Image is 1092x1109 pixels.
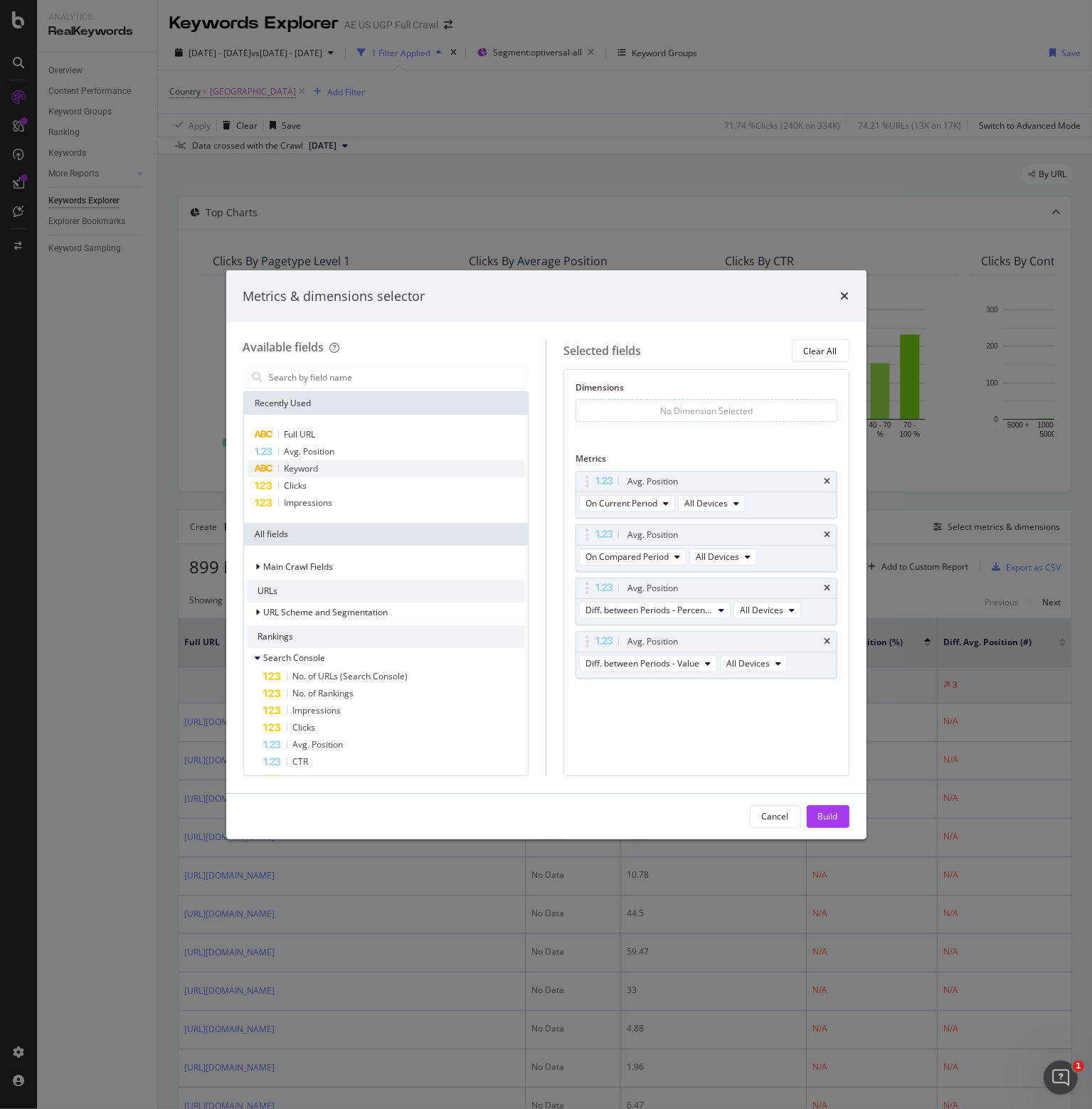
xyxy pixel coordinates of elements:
[247,625,526,648] div: Rankings
[627,581,678,595] div: Avg. Position
[627,635,678,649] div: Avg. Position
[660,405,753,417] div: No Dimension Selected
[264,652,326,664] span: Search Console
[720,655,788,672] button: All Devices
[696,551,739,563] span: All Devices
[627,474,678,489] div: Avg. Position
[804,345,837,357] div: Clear All
[243,339,324,355] div: Available fields
[244,392,529,415] div: Recently Used
[268,366,526,388] input: Search by field name
[243,287,425,306] div: Metrics & dimensions selector
[740,604,783,616] span: All Devices
[285,497,333,509] span: Impressions
[825,584,831,593] div: times
[247,580,526,603] div: URLs
[678,495,746,512] button: All Devices
[576,471,837,519] div: Avg. PositiontimesOn Current PeriodAll Devices
[579,548,687,566] button: On Compared Period
[293,721,316,733] span: Clicks
[576,381,837,399] div: Dimensions
[576,631,837,679] div: Avg. PositiontimesDiff. between Periods - ValueAll Devices
[576,452,837,470] div: Metrics
[585,657,699,669] span: Diff. between Periods - Value
[293,704,341,716] span: Impressions
[627,528,678,542] div: Avg. Position
[576,578,837,625] div: Avg. PositiontimesDiff. between Periods - PercentageAll Devices
[285,445,335,457] span: Avg. Position
[825,637,831,646] div: times
[585,497,657,509] span: On Current Period
[825,477,831,486] div: times
[750,805,801,828] button: Cancel
[762,810,789,822] div: Cancel
[264,561,334,573] span: Main Crawl Fields
[726,657,770,669] span: All Devices
[579,655,717,672] button: Diff. between Periods - Value
[807,805,849,828] button: Build
[733,602,801,619] button: All Devices
[293,738,344,750] span: Avg. Position
[689,548,757,566] button: All Devices
[293,755,309,768] span: CTR
[684,497,728,509] span: All Devices
[579,602,731,619] button: Diff. between Periods - Percentage
[226,270,866,839] div: modal
[825,531,831,539] div: times
[1044,1061,1078,1095] iframe: Intercom live chat
[579,495,675,512] button: On Current Period
[792,339,849,362] button: Clear All
[818,810,838,822] div: Build
[244,523,529,546] div: All fields
[563,343,641,359] div: Selected fields
[285,479,307,492] span: Clicks
[1073,1061,1084,1072] span: 1
[293,687,354,699] span: No. of Rankings
[293,670,408,682] span: No. of URLs (Search Console)
[576,524,837,572] div: Avg. PositiontimesOn Compared PeriodAll Devices
[841,287,849,306] div: times
[285,462,319,474] span: Keyword
[585,604,713,616] span: Diff. between Periods - Percentage
[264,606,388,618] span: URL Scheme and Segmentation
[285,428,316,440] span: Full URL
[585,551,669,563] span: On Compared Period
